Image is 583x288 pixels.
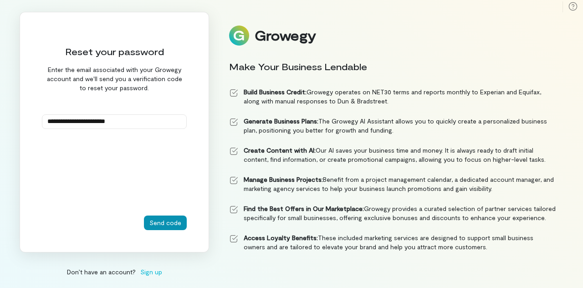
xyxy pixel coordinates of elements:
li: Growegy operates on NET30 terms and reports monthly to Experian and Equifax, along with manual re... [229,87,556,106]
strong: Build Business Credit: [244,88,307,96]
strong: Find the Best Offers in Our Marketplace: [244,205,364,212]
li: Growegy provides a curated selection of partner services tailored specifically for small business... [229,204,556,222]
button: Send code [144,216,187,230]
li: The Growegy AI Assistant allows you to quickly create a personalized business plan, positioning y... [229,117,556,135]
img: Logo [229,26,249,46]
div: Make Your Business Lendable [229,60,556,73]
div: Growegy [255,28,316,43]
div: Enter the email associated with your Growegy account and we'll send you a verification code to re... [42,65,187,93]
strong: Access Loyalty Benefits: [244,234,318,242]
div: Reset your password [42,45,187,58]
strong: Create Content with AI: [244,146,316,154]
strong: Generate Business Plans: [244,117,318,125]
div: Don’t have an account? [20,267,209,277]
strong: Manage Business Projects: [244,175,323,183]
li: Benefit from a project management calendar, a dedicated account manager, and marketing agency ser... [229,175,556,193]
li: Our AI saves your business time and money. It is always ready to draft initial content, find info... [229,146,556,164]
span: Sign up [140,267,162,277]
li: These included marketing services are designed to support small business owners and are tailored ... [229,233,556,252]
